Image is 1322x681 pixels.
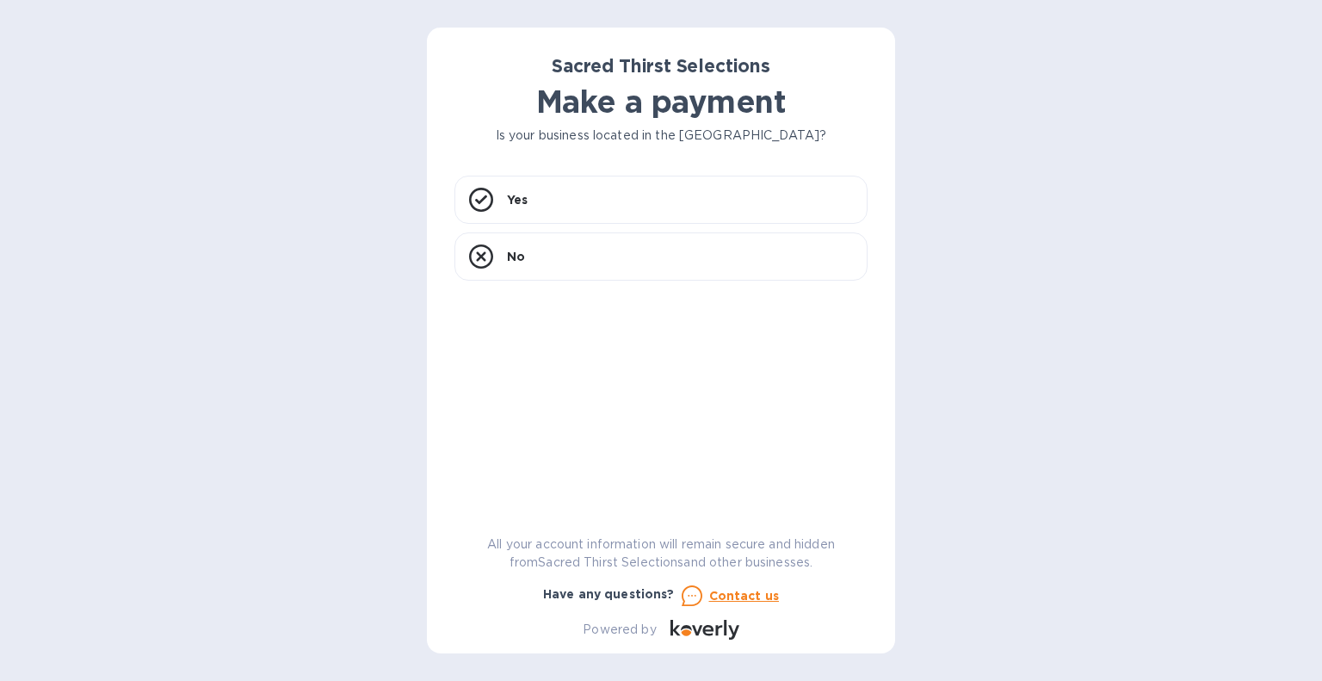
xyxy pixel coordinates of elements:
p: No [507,248,525,265]
u: Contact us [709,589,780,603]
p: Powered by [583,621,656,639]
b: Have any questions? [543,587,675,601]
p: Is your business located in the [GEOGRAPHIC_DATA]? [454,127,868,145]
h1: Make a payment [454,84,868,120]
p: All your account information will remain secure and hidden from Sacred Thirst Selections and othe... [454,536,868,572]
b: Sacred Thirst Selections [552,55,770,77]
p: Yes [507,191,528,208]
